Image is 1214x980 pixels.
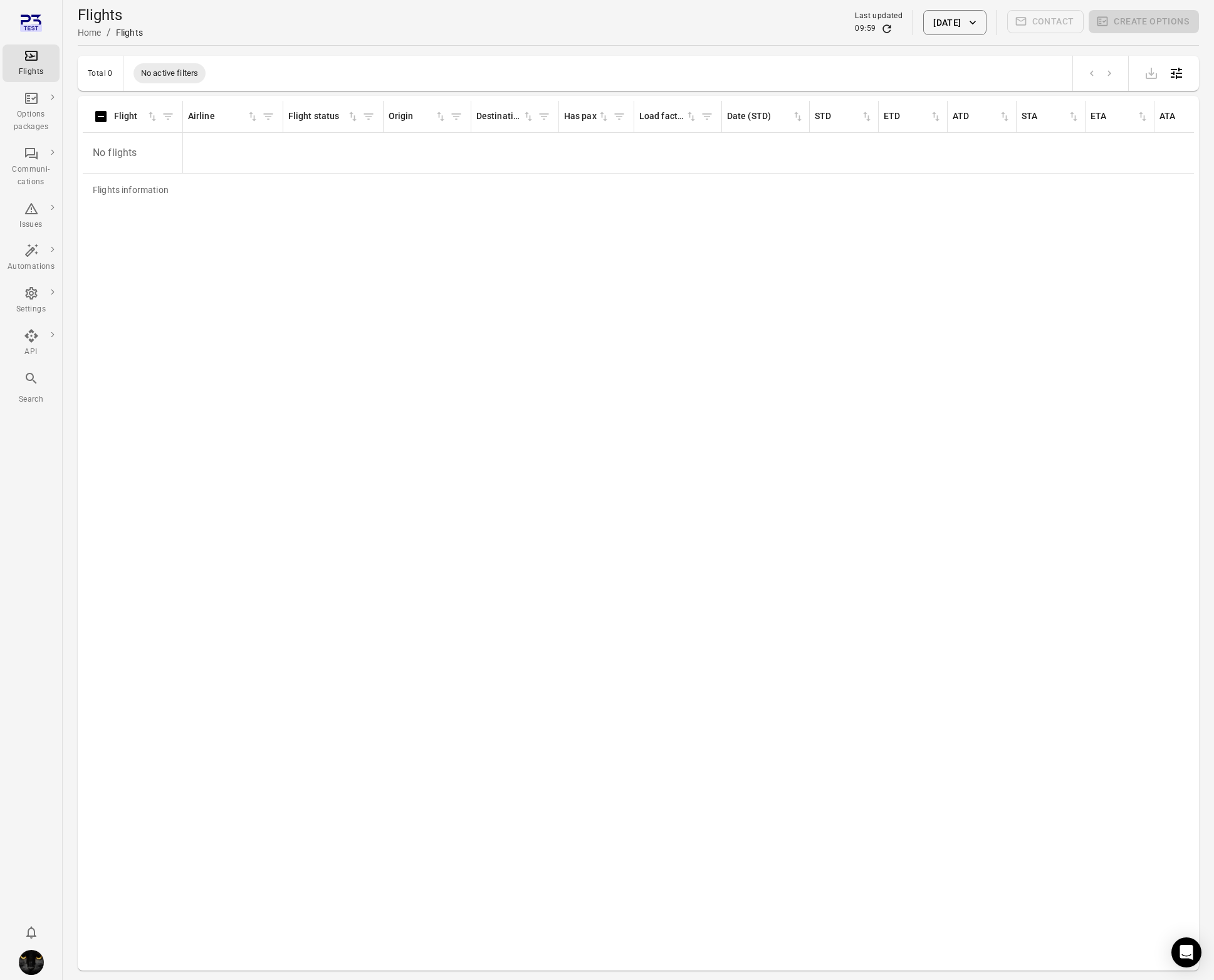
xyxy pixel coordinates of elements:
div: Communi-cations [8,164,55,189]
button: Iris [14,945,49,980]
a: Home [78,28,102,38]
span: Has pax [564,110,610,123]
div: ETA [1091,110,1136,123]
div: Origin [389,110,434,123]
span: STD [815,110,873,123]
a: Issues [3,197,60,235]
div: STD [815,110,861,123]
a: Communi-cations [3,142,60,192]
div: Destination [476,110,522,123]
a: Options packages [3,87,60,137]
span: Airline [188,110,259,123]
div: Sort by destination in ascending order [476,110,535,123]
span: Load factor [639,110,698,123]
img: images [19,950,44,975]
div: Options packages [8,108,55,133]
a: API [3,325,60,362]
a: Settings [3,282,60,320]
h1: Flights [78,5,143,25]
span: Please make a selection to export [1139,66,1164,78]
div: API [8,346,55,358]
span: Flight status [288,110,359,123]
div: Sort by STD in ascending order [815,110,873,123]
span: ATD [953,110,1011,123]
div: Sort by has pax in ascending order [564,110,610,123]
li: / [107,25,111,40]
div: Load factor [639,110,685,123]
nav: Breadcrumbs [78,25,143,40]
nav: pagination navigation [1083,65,1118,81]
button: Filter by flight [159,107,177,126]
span: Date (STD) [727,110,804,123]
p: No flights [88,135,177,170]
div: 09:59 [855,23,876,35]
div: Settings [8,303,55,316]
span: No active filters [133,67,206,80]
div: Flights information [83,174,179,206]
div: Total 0 [88,69,113,78]
div: Sort by ATD in ascending order [953,110,1011,123]
span: Destination [476,110,535,123]
button: [DATE] [923,10,986,35]
a: Flights [3,44,60,82]
div: Search [8,394,55,406]
a: Automations [3,239,60,277]
button: Filter by flight status [359,107,378,126]
div: Has pax [564,110,597,123]
div: Sort by ETA in ascending order [1091,110,1149,123]
div: Flight [114,110,146,123]
button: Filter by load factor [698,107,716,126]
div: Automations [8,261,55,273]
div: Issues [8,219,55,231]
button: Filter by has pax [610,107,629,126]
button: Refresh data [881,23,893,35]
span: ETA [1091,110,1149,123]
span: ETD [884,110,942,123]
div: Airline [188,110,246,123]
div: Sort by ETD in ascending order [884,110,942,123]
div: Flights [116,26,143,39]
button: Open table configuration [1164,61,1189,86]
button: Filter by airline [259,107,278,126]
span: Please make a selection to create an option package [1089,10,1199,35]
div: STA [1022,110,1067,123]
div: Sort by flight status in ascending order [288,110,359,123]
div: Sort by STA in ascending order [1022,110,1080,123]
div: Sort by flight in ascending order [114,110,159,123]
span: Flight [114,110,159,123]
div: Flight status [288,110,347,123]
button: Search [3,367,60,409]
div: Flights [8,66,55,78]
button: Notifications [19,920,44,945]
div: ATA [1159,110,1205,123]
div: Sort by date (STD) in ascending order [727,110,804,123]
span: Please make a selection to create communications [1007,10,1084,35]
span: Origin [389,110,447,123]
div: Last updated [855,10,903,23]
div: Sort by origin in ascending order [389,110,447,123]
div: Date (STD) [727,110,792,123]
div: ATD [953,110,998,123]
div: ETD [884,110,929,123]
div: Sort by load factor in ascending order [639,110,698,123]
button: Filter by origin [447,107,466,126]
div: Open Intercom Messenger [1171,937,1201,967]
div: Sort by airline in ascending order [188,110,259,123]
button: Filter by destination [535,107,553,126]
span: STA [1022,110,1080,123]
